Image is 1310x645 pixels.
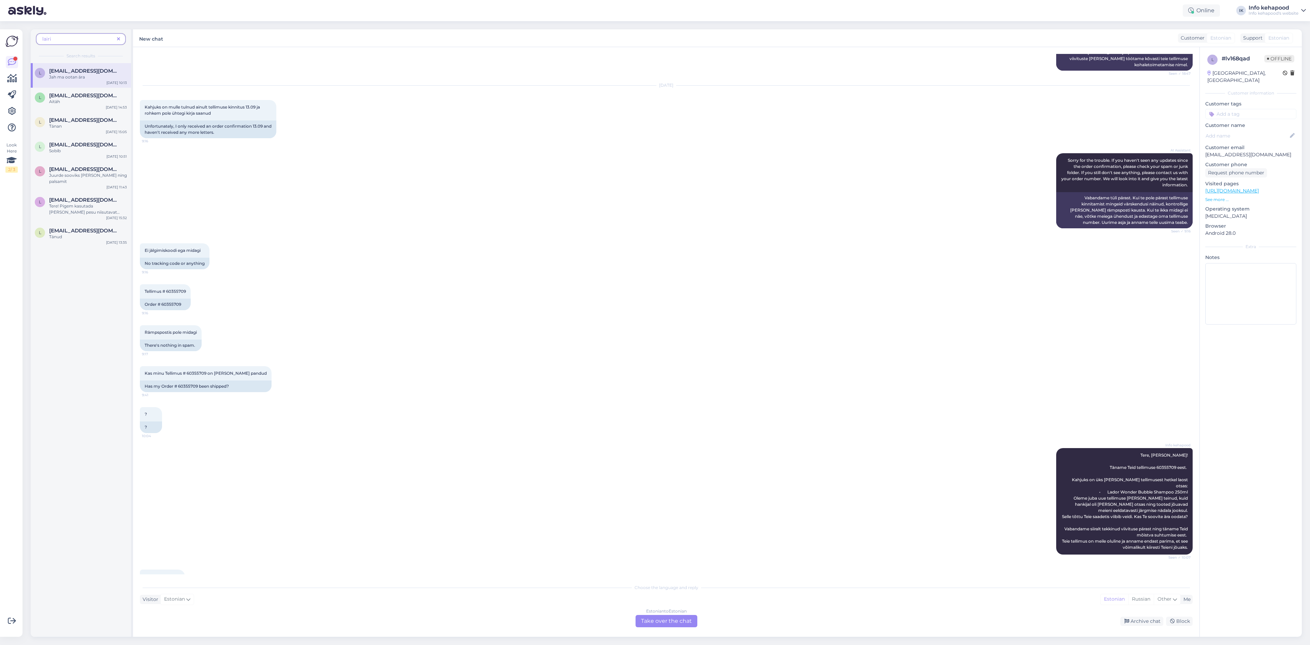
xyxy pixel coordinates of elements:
[106,215,127,220] div: [DATE] 15:32
[1205,213,1296,220] p: [MEDICAL_DATA]
[145,330,197,335] span: Rämpspostis pole midagi
[145,412,147,417] span: ?
[140,340,202,351] div: There's nothing in spam.
[142,433,168,439] span: 10:04
[139,33,163,43] label: New chat
[42,36,51,42] span: lairi
[106,105,127,110] div: [DATE] 14:53
[142,352,168,357] span: 9:17
[1165,555,1191,560] span: Seen ✓ 10:07
[1165,443,1191,448] span: Info kehapood
[1249,5,1298,11] div: Info kehapood
[5,142,18,173] div: Look Here
[49,234,127,240] div: Tänud
[49,117,120,123] span: lairikikkas8@gmail.com
[49,74,127,80] div: Jah ma ootan ära
[636,615,697,627] div: Take over the chat
[1205,205,1296,213] p: Operating system
[49,172,127,185] div: Juurde sooviks [PERSON_NAME] ning palsamit
[140,299,191,310] div: Order # 60355709
[49,197,120,203] span: lairike@hot.ee
[646,608,687,614] div: Estonian to Estonian
[39,144,41,149] span: l
[145,248,201,253] span: Ei jälgimiskoodi ega midagi
[140,596,158,603] div: Visitor
[49,203,127,215] div: Tere! Pigem kasutada [PERSON_NAME] pesu niisutavat maski või palsamit lisaks.
[39,169,41,174] span: l
[106,240,127,245] div: [DATE] 13:35
[1120,617,1163,626] div: Archive chat
[1056,192,1193,228] div: Vabandame tüli pärast. Kui te pole pärast tellimuse kinnitamist mingeid värskendusi näinud, kontr...
[145,289,186,294] span: Tellimus # 60355709
[5,35,18,48] img: Askly Logo
[1061,158,1189,187] span: Sorry for the trouble. If you haven't seen any updates since the order confirmation, please check...
[1206,132,1289,140] input: Add name
[1236,6,1246,15] div: IK
[1211,57,1214,62] span: l
[140,82,1193,88] div: [DATE]
[1249,11,1298,16] div: Info kehapood's website
[1205,109,1296,119] input: Add a tag
[140,421,162,433] div: ?
[1205,90,1296,96] div: Customer information
[1240,34,1263,42] div: Support
[1205,168,1267,177] div: Request phone number
[1165,229,1191,234] span: Seen ✓ 9:16
[1205,151,1296,158] p: [EMAIL_ADDRESS][DOMAIN_NAME]
[49,123,127,129] div: Tänan
[1205,100,1296,107] p: Customer tags
[49,142,120,148] span: lairikikkas8@gmail.com
[1205,122,1296,129] p: Customer name
[1128,594,1154,604] div: Russian
[106,80,127,85] div: [DATE] 10:13
[140,381,272,392] div: Has my Order # 60355709 been shipped?
[1222,55,1264,63] div: # lv168qad
[49,68,120,74] span: lairikikkas8@gmail.com
[5,167,18,173] div: 2 / 3
[1205,244,1296,250] div: Extra
[142,270,168,275] span: 9:16
[1166,617,1193,626] div: Block
[39,70,41,75] span: l
[1207,70,1283,84] div: [GEOGRAPHIC_DATA], [GEOGRAPHIC_DATA]
[142,311,168,316] span: 9:16
[39,199,41,204] span: l
[1181,596,1191,603] div: Me
[106,129,127,134] div: [DATE] 15:05
[140,258,209,269] div: No tracking code or anything
[49,92,120,99] span: lairikikkas8@gmail.com
[1158,596,1171,602] span: Other
[106,154,127,159] div: [DATE] 10:51
[1205,197,1296,203] p: See more ...
[1264,55,1294,62] span: Offline
[1205,230,1296,237] p: Android 28.0
[1249,5,1306,16] a: Info kehapoodInfo kehapood's website
[1205,188,1259,194] a: [URL][DOMAIN_NAME]
[145,574,180,579] span: Jah ma ootan ära
[1178,34,1205,42] div: Customer
[164,596,185,603] span: Estonian
[67,53,95,59] span: Search results
[1205,180,1296,187] p: Visited pages
[140,120,276,138] div: Unfortunately, I only received an order confirmation 13.09 and haven't received any more letters.
[1165,148,1191,153] span: AI Assistant
[1205,254,1296,261] p: Notes
[1205,144,1296,151] p: Customer email
[39,95,41,100] span: l
[1165,71,1191,76] span: Seen ✓ 18:47
[140,585,1193,591] div: Choose the language and reply
[1183,4,1220,17] div: Online
[1210,34,1231,42] span: Estonian
[49,148,127,154] div: Sobib
[142,139,168,144] span: 9:16
[39,230,41,235] span: l
[1101,594,1128,604] div: Estonian
[1268,34,1289,42] span: Estonian
[49,228,120,234] span: lairike@hot.ee
[145,104,261,116] span: Kahjuks on mulle tulnud ainult tellimuse kinnitus 13.09 ja rohkem pole ühtegi kirja saanud
[1205,223,1296,230] p: Browser
[106,185,127,190] div: [DATE] 11:43
[145,371,267,376] span: Kas minu Tellimus # 60355709 on [PERSON_NAME] pandud
[142,392,168,398] span: 9:41
[39,119,41,125] span: l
